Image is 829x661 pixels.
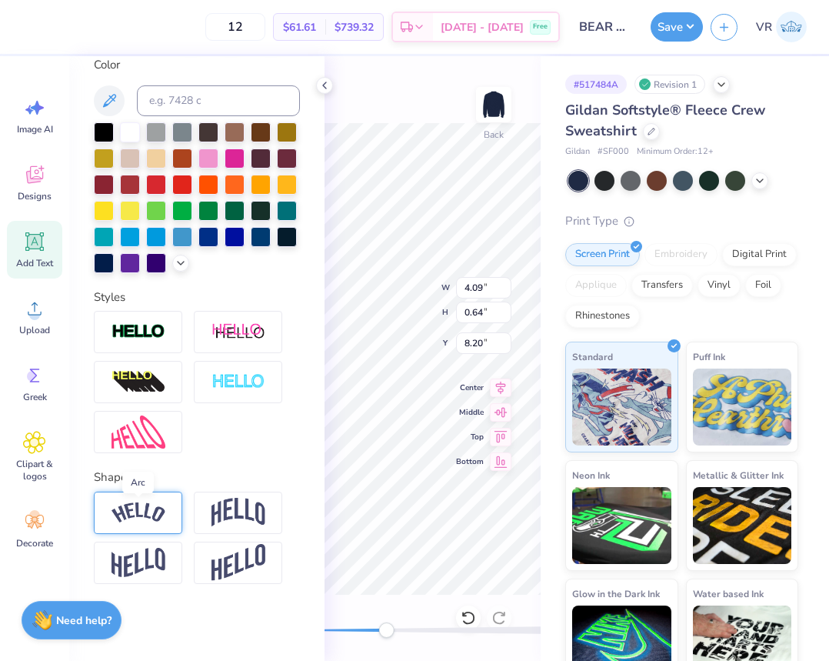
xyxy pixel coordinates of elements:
[693,467,784,483] span: Metallic & Glitter Ink
[776,12,807,42] img: Val Rhey Lodueta
[644,243,717,266] div: Embroidery
[17,123,53,135] span: Image AI
[565,243,640,266] div: Screen Print
[211,544,265,582] img: Rise
[137,85,300,116] input: e.g. 7428 c
[211,322,265,342] img: Shadow
[112,548,165,578] img: Flag
[456,406,484,419] span: Middle
[378,623,394,638] div: Accessibility label
[19,324,50,336] span: Upload
[651,12,703,42] button: Save
[631,274,693,297] div: Transfers
[441,19,524,35] span: [DATE] - [DATE]
[112,502,165,523] img: Arc
[211,498,265,527] img: Arch
[94,289,125,306] label: Styles
[565,145,590,159] span: Gildan
[335,19,374,35] span: $739.32
[94,56,300,74] label: Color
[205,13,265,41] input: – –
[565,101,765,140] span: Gildan Softstyle® Fleece Crew Sweatshirt
[533,22,548,32] span: Free
[693,369,792,446] img: Puff Ink
[745,274,781,297] div: Foil
[283,19,316,35] span: $61.61
[565,75,627,94] div: # 517484A
[112,416,165,449] img: Free Distort
[122,472,154,493] div: Arc
[756,18,772,36] span: VR
[693,349,725,365] span: Puff Ink
[565,212,798,230] div: Print Type
[572,487,671,564] img: Neon Ink
[456,382,484,394] span: Center
[693,487,792,564] img: Metallic & Glitter Ink
[9,458,60,482] span: Clipart & logos
[598,145,629,159] span: # SF000
[565,274,627,297] div: Applique
[693,586,764,602] span: Water based Ink
[478,89,509,120] img: Back
[23,391,47,403] span: Greek
[484,128,504,142] div: Back
[16,257,53,269] span: Add Text
[572,369,671,446] img: Standard
[572,349,613,365] span: Standard
[112,323,165,341] img: Stroke
[456,456,484,468] span: Bottom
[572,467,610,483] span: Neon Ink
[634,75,705,94] div: Revision 1
[568,12,643,42] input: Untitled Design
[18,190,52,202] span: Designs
[637,145,714,159] span: Minimum Order: 12 +
[749,12,814,42] a: VR
[16,537,53,549] span: Decorate
[56,613,112,628] strong: Need help?
[112,370,165,395] img: 3D Illusion
[94,469,132,486] label: Shapes
[565,305,640,328] div: Rhinestones
[722,243,797,266] div: Digital Print
[697,274,741,297] div: Vinyl
[456,431,484,443] span: Top
[572,586,660,602] span: Glow in the Dark Ink
[211,373,265,391] img: Negative Space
